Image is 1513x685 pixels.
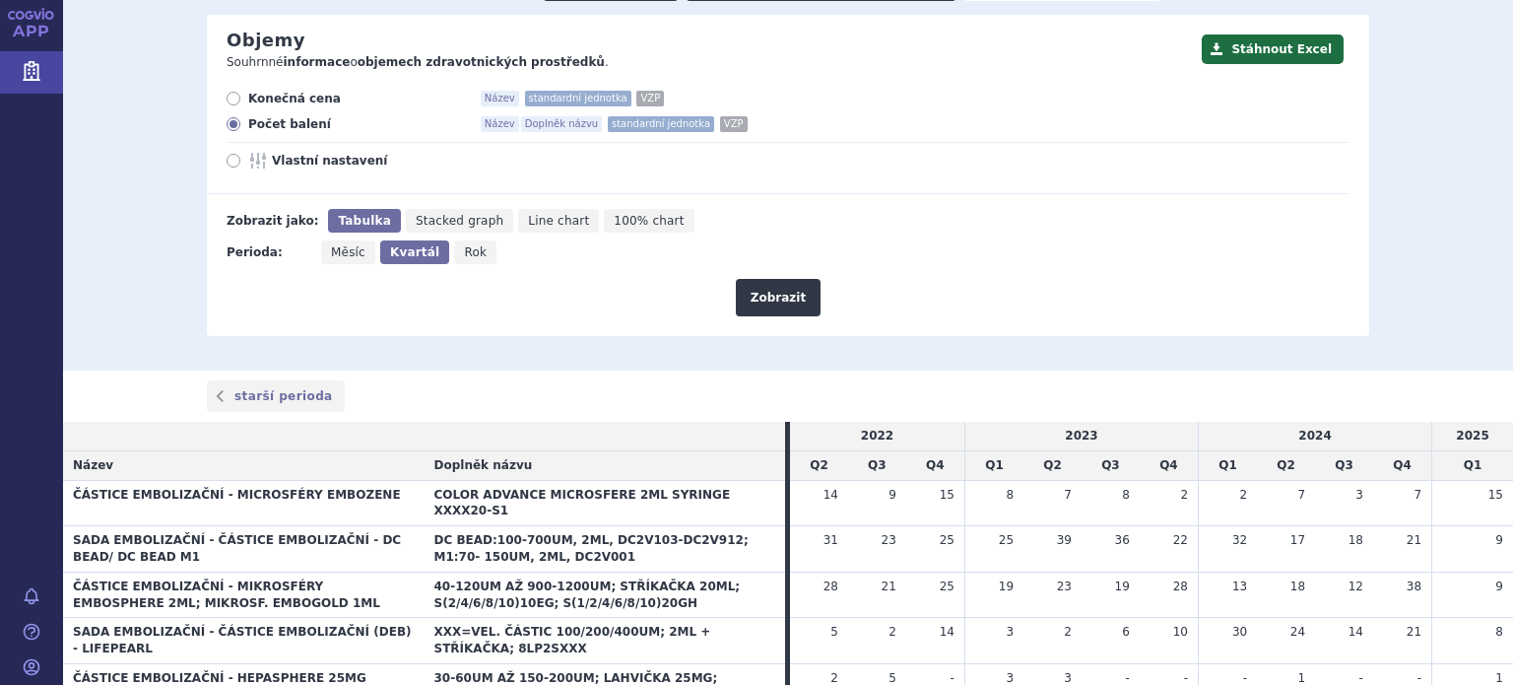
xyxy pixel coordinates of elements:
span: 9 [888,488,896,502]
td: Q2 [790,450,848,480]
span: 3 [1355,488,1363,502]
td: Q4 [1140,450,1199,480]
span: 7 [1064,488,1072,502]
span: Název [481,116,519,132]
span: 32 [1232,533,1247,547]
span: 2 [1240,488,1248,502]
span: 21 [882,580,896,593]
span: 8 [1006,488,1014,502]
span: 100% chart [614,214,684,228]
strong: objemech zdravotnických prostředků [358,55,605,69]
span: 36 [1115,533,1130,547]
span: XXX=VEL. ČÁSTIC 100/200/400UM; 2ML + STŘÍKAČKA; 8LP2SXXX [434,625,711,655]
td: 2022 [790,422,964,450]
td: Q3 [848,450,906,480]
span: 21 [1407,533,1421,547]
td: Q4 [1373,450,1432,480]
span: - [1126,671,1130,685]
span: 18 [1349,533,1363,547]
span: 7 [1297,488,1305,502]
button: Stáhnout Excel [1202,34,1344,64]
span: 14 [940,625,954,639]
span: standardní jednotka [525,91,631,106]
span: 25 [999,533,1014,547]
span: Kvartál [390,245,439,259]
td: 2025 [1432,422,1513,450]
td: 2023 [964,422,1198,450]
span: 6 [1122,625,1130,639]
span: standardní jednotka [608,116,714,132]
span: Doplněk názvu [434,458,533,472]
span: 22 [1173,533,1188,547]
span: ČÁSTICE EMBOLIZAČNÍ - MICROSFÉRY EMBOZENE [73,488,401,502]
span: Doplněk názvu [521,116,602,132]
span: VZP [720,116,748,132]
span: 23 [882,533,896,547]
td: Q1 [964,450,1023,480]
span: COLOR ADVANCE MICROSFERE 2ML SYRINGE XXXX20-S1 [434,488,731,518]
span: ČÁSTICE EMBOLIZAČNÍ - MIKROSFÉRY EMBOSPHERE 2ML; MIKROSF. EMBOGOLD 1ML [73,580,380,610]
span: 2 [830,671,838,685]
span: 25 [940,533,954,547]
strong: informace [284,55,351,69]
span: VZP [636,91,664,106]
span: 17 [1290,533,1305,547]
span: 15 [1488,488,1503,502]
td: 2024 [1199,422,1432,450]
span: 19 [999,580,1014,593]
span: 8 [1122,488,1130,502]
span: 1 [1495,671,1503,685]
span: 19 [1115,580,1130,593]
span: 28 [823,580,838,593]
td: Q1 [1199,450,1258,480]
td: Q3 [1082,450,1140,480]
h2: Objemy [227,30,305,51]
span: Rok [464,245,487,259]
span: ČÁSTICE EMBOLIZAČNÍ - HEPASPHERE 25MG [73,671,366,685]
span: Název [73,458,113,472]
span: 15 [940,488,954,502]
td: Q2 [1257,450,1315,480]
span: Line chart [528,214,589,228]
span: 39 [1057,533,1072,547]
span: 3 [1006,625,1014,639]
span: 18 [1290,580,1305,593]
span: 9 [1495,580,1503,593]
span: 3 [1006,671,1014,685]
span: - [1184,671,1188,685]
span: 14 [823,488,838,502]
span: 7 [1414,488,1421,502]
span: 24 [1290,625,1305,639]
td: Q4 [906,450,965,480]
span: 25 [940,580,954,593]
div: Zobrazit jako: [227,209,318,233]
span: 12 [1349,580,1363,593]
span: Tabulka [338,214,390,228]
span: - [1359,671,1363,685]
span: 5 [830,625,838,639]
span: 21 [1407,625,1421,639]
td: Q3 [1315,450,1373,480]
span: - [1243,671,1247,685]
p: Souhrnné o . [227,54,1192,71]
span: Konečná cena [248,91,465,106]
span: - [1417,671,1421,685]
span: 3 [1064,671,1072,685]
span: SADA EMBOLIZAČNÍ - ČÁSTICE EMBOLIZAČNÍ (DEB) - LIFEPEARL [73,625,412,655]
span: DC BEAD:100-700UM, 2ML, DC2V103-DC2V912; M1:70- 150UM, 2ML, DC2V001 [434,533,749,564]
span: 30 [1232,625,1247,639]
span: Počet balení [248,116,465,132]
span: 8 [1495,625,1503,639]
span: 13 [1232,580,1247,593]
span: 38 [1407,580,1421,593]
button: Zobrazit [736,279,821,316]
span: 2 [888,625,896,639]
a: starší perioda [207,380,345,412]
span: Vlastní nastavení [272,153,489,169]
span: 23 [1057,580,1072,593]
span: 28 [1173,580,1188,593]
span: Měsíc [331,245,365,259]
span: - [951,671,954,685]
span: 14 [1349,625,1363,639]
span: 2 [1064,625,1072,639]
